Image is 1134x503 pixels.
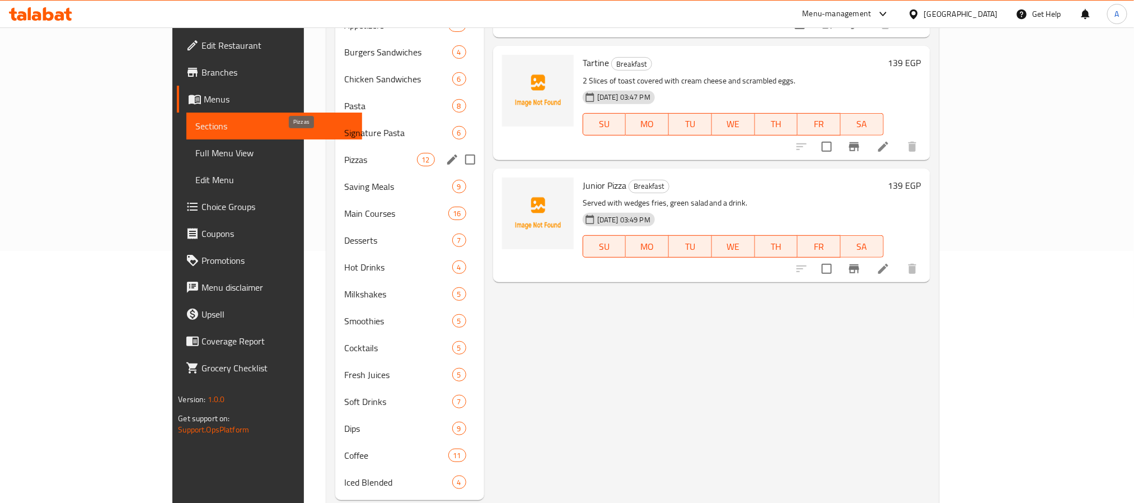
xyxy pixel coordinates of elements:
div: items [452,260,466,274]
button: delete [899,133,926,160]
div: Coffee11 [335,442,484,469]
span: Milkshakes [344,287,452,301]
span: SU [588,239,622,255]
a: Edit Menu [186,166,362,193]
div: items [448,207,466,220]
span: WE [716,239,751,255]
span: [DATE] 03:49 PM [593,215,655,225]
span: FR [802,239,836,255]
div: Main Courses16 [335,200,484,227]
a: Full Menu View [186,139,362,166]
div: Pasta [344,99,452,113]
div: Breakfast [611,57,652,71]
a: Sections [186,113,362,139]
div: items [452,99,466,113]
span: TU [673,116,707,132]
p: Served with wedges fries, green salad and a drink. [583,196,884,210]
div: items [452,422,466,435]
span: Breakfast [612,58,652,71]
a: Upsell [177,301,362,328]
button: FR [798,113,841,136]
a: Promotions [177,247,362,274]
div: Signature Pasta6 [335,119,484,146]
span: Version: [178,392,205,407]
div: Desserts7 [335,227,484,254]
button: WE [712,113,755,136]
div: Fresh Juices5 [335,361,484,388]
span: 4 [453,262,466,273]
h6: 139 EGP [888,178,921,193]
span: Menu disclaimer [202,281,353,294]
a: Coverage Report [177,328,362,355]
a: Edit Restaurant [177,32,362,59]
div: Saving Meals [344,180,452,193]
div: items [452,314,466,328]
button: SA [841,235,884,258]
div: Chicken Sandwiches6 [335,66,484,92]
span: [DATE] 03:47 PM [593,92,655,103]
div: Menu-management [803,7,871,21]
span: Hot Drinks [344,260,452,274]
span: 16 [449,208,466,219]
button: WE [712,235,755,258]
div: Signature Pasta [344,126,452,139]
span: Edit Restaurant [202,39,353,52]
span: MO [630,116,664,132]
div: items [417,153,435,166]
button: SU [583,113,626,136]
span: 9 [453,181,466,192]
button: SA [841,113,884,136]
img: Junior Pizza [502,178,574,249]
span: Grocery Checklist [202,361,353,375]
span: Burgers Sandwiches [344,45,452,59]
div: [GEOGRAPHIC_DATA] [924,8,998,20]
span: 12 [418,155,434,165]
button: FR [798,235,841,258]
span: Dips [344,422,452,435]
a: Grocery Checklist [177,355,362,381]
button: TH [755,235,798,258]
div: Coffee [344,449,448,462]
span: Cocktails [344,341,452,355]
button: MO [626,235,669,258]
span: 6 [453,74,466,85]
div: Cocktails5 [335,334,484,361]
div: items [452,234,466,247]
button: SU [583,235,626,258]
span: Upsell [202,308,353,321]
img: Tartine [502,55,574,127]
div: items [452,126,466,139]
h6: 139 EGP [888,55,921,71]
span: Full Menu View [195,146,353,160]
span: 11 [449,450,466,461]
span: 6 [453,128,466,138]
span: 5 [453,289,466,300]
a: Edit menu item [877,262,890,276]
span: 7 [453,235,466,246]
a: Menu disclaimer [177,274,362,301]
div: Burgers Sandwiches4 [335,39,484,66]
span: Coupons [202,227,353,240]
span: Iced Blended [344,476,452,489]
button: delete [899,255,926,282]
span: Pizzas [344,153,416,166]
a: Choice Groups [177,193,362,220]
div: Soft Drinks7 [335,388,484,415]
span: 5 [453,370,466,380]
div: Smoothies [344,314,452,328]
span: SA [845,116,879,132]
span: Soft Drinks [344,395,452,408]
span: Select to update [815,135,838,159]
div: items [452,395,466,408]
span: Get support on: [178,411,229,426]
span: Main Courses [344,207,448,220]
div: items [452,45,466,59]
span: MO [630,239,664,255]
span: 7 [453,397,466,407]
